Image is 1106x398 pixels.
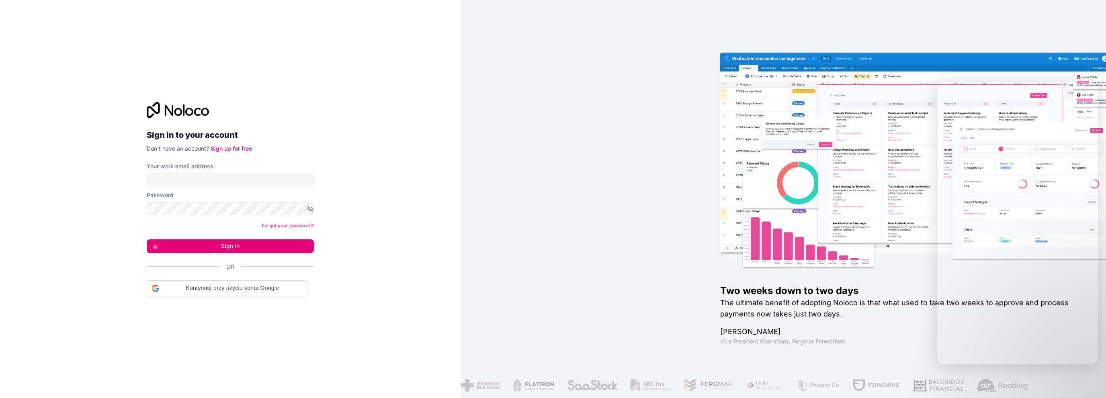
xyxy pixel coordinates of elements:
img: /assets/american-red-cross-BAupjrZR.png [460,379,499,392]
img: /assets/phoenix-BREaitsQ.png [795,379,839,392]
iframe: Intercom live chat [1079,371,1098,390]
h1: [PERSON_NAME] [720,326,1080,337]
img: /assets/saastock-C6Zbiodz.png [566,379,616,392]
h1: Vice President Operations , Fergmar Enterprises [720,337,1080,345]
h2: The ultimate benefit of adopting Noloco is that what used to take two weeks to approve and proces... [720,297,1080,320]
img: /assets/gbstax-C-GtDUiK.png [629,379,670,392]
span: Or [226,263,234,271]
label: Your work email address [147,162,213,170]
div: Kontynuuj przy użyciu konta Google [147,280,307,296]
input: Email address [147,173,314,186]
img: /assets/fergmar-CudnrXN5.png [683,379,732,392]
img: /assets/fdworks-Bi04fVtw.png [851,379,898,392]
a: Forgot your password? [262,222,314,229]
button: Sign in [147,239,314,253]
h1: Two weeks down to two days [720,284,1080,297]
input: Password [147,202,314,215]
h2: Sign in to your account [147,128,314,142]
span: Don't have an account? [147,145,209,152]
img: /assets/flatiron-C8eUkumj.png [512,379,553,392]
a: Sign up for free [211,145,252,152]
span: Kontynuuj przy użyciu konta Google [162,284,302,292]
img: /assets/fiera-fwj2N5v4.png [745,379,782,392]
img: /assets/airreading-FwAmRzSr.png [976,379,1027,392]
iframe: Intercom live chat [937,82,1098,364]
label: Password [147,191,174,199]
img: /assets/baldridge-DxmPIwAm.png [911,379,963,392]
